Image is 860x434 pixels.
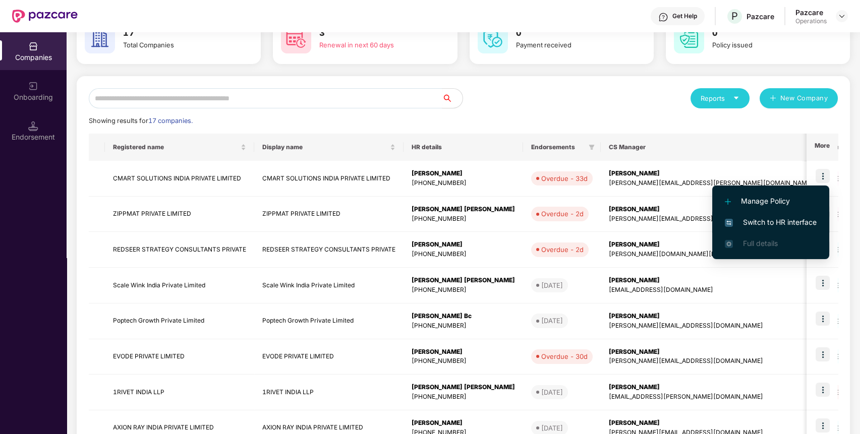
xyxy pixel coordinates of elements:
div: Renewal in next 60 days [319,40,429,50]
div: Overdue - 30d [541,351,588,361]
span: search [442,94,463,102]
h3: 0 [712,27,822,40]
div: [PERSON_NAME] [609,383,813,392]
div: Overdue - 33d [541,173,588,183]
span: P [731,10,738,22]
div: [PERSON_NAME] [609,312,813,321]
img: svg+xml;base64,PHN2ZyB3aWR0aD0iMjAiIGhlaWdodD0iMjAiIHZpZXdCb3g9IjAgMCAyMCAyMCIgZmlsbD0ibm9uZSIgeG... [28,81,38,91]
div: [PERSON_NAME] [609,347,813,357]
img: svg+xml;base64,PHN2ZyB4bWxucz0iaHR0cDovL3d3dy53My5vcmcvMjAwMC9zdmciIHdpZHRoPSI2MCIgaGVpZ2h0PSI2MC... [478,23,508,53]
div: [PERSON_NAME] [PERSON_NAME] [412,276,515,285]
th: HR details [404,134,523,161]
h3: 17 [123,27,233,40]
img: svg+xml;base64,PHN2ZyB4bWxucz0iaHR0cDovL3d3dy53My5vcmcvMjAwMC9zdmciIHdpZHRoPSIxMi4yMDEiIGhlaWdodD... [725,199,731,205]
div: Pazcare [747,12,774,21]
div: [PERSON_NAME][EMAIL_ADDRESS][DOMAIN_NAME] [609,214,813,224]
img: icon [816,347,830,361]
td: ZIPPMAT PRIVATE LIMITED [105,197,254,232]
div: Reports [701,93,739,103]
div: Overdue - 2d [541,244,584,255]
div: [PERSON_NAME] [412,347,515,357]
span: plus [770,95,776,103]
span: New Company [780,93,828,103]
span: filter [587,141,597,153]
img: svg+xml;base64,PHN2ZyB4bWxucz0iaHR0cDovL3d3dy53My5vcmcvMjAwMC9zdmciIHdpZHRoPSI2MCIgaGVpZ2h0PSI2MC... [85,23,115,53]
div: [PERSON_NAME] [412,169,515,178]
img: icon [816,276,830,290]
span: caret-down [733,95,739,101]
img: svg+xml;base64,PHN2ZyBpZD0iSGVscC0zMngzMiIgeG1sbnM9Imh0dHA6Ly93d3cudzMub3JnLzIwMDAvc3ZnIiB3aWR0aD... [658,12,668,22]
img: svg+xml;base64,PHN2ZyBpZD0iRHJvcGRvd24tMzJ4MzIiIHhtbG5zPSJodHRwOi8vd3d3LnczLm9yZy8yMDAwL3N2ZyIgd2... [838,12,846,20]
th: More [807,134,838,161]
td: Scale Wink India Private Limited [254,268,404,303]
div: [PERSON_NAME] [PERSON_NAME] [412,383,515,392]
div: [PERSON_NAME] Bc [412,312,515,321]
span: Full details [743,239,778,247]
div: [PERSON_NAME] [609,240,813,250]
div: [PHONE_NUMBER] [412,356,515,366]
h3: 3 [319,27,429,40]
span: Showing results for [89,117,193,125]
td: CMART SOLUTIONS INDIA PRIVATE LIMITED [254,161,404,197]
div: [DATE] [541,423,563,433]
img: New Pazcare Logo [12,10,78,23]
div: [PERSON_NAME] [PERSON_NAME] [412,205,515,214]
span: CS Manager [609,143,805,151]
img: icon [816,383,830,397]
span: Display name [262,143,388,151]
span: 17 companies. [148,117,193,125]
div: Payment received [516,40,625,50]
div: Total Companies [123,40,233,50]
img: svg+xml;base64,PHN2ZyB4bWxucz0iaHR0cDovL3d3dy53My5vcmcvMjAwMC9zdmciIHdpZHRoPSIxNi4zNjMiIGhlaWdodD... [725,240,733,248]
th: Display name [254,134,404,161]
div: Get Help [672,12,697,20]
td: ZIPPMAT PRIVATE LIMITED [254,197,404,232]
span: Switch to HR interface [725,217,817,228]
div: [PERSON_NAME] [609,418,813,428]
div: [PERSON_NAME] [609,205,813,214]
div: [PERSON_NAME] [609,276,813,285]
td: EVODE PRIVATE LIMITED [105,339,254,375]
div: [PERSON_NAME][DOMAIN_NAME][EMAIL_ADDRESS][DOMAIN_NAME] [609,250,813,259]
td: Poptech Growth Private Limited [105,303,254,339]
td: REDSEER STRATEGY CONSULTANTS PRIVATE [254,232,404,268]
div: [PERSON_NAME][EMAIL_ADDRESS][DOMAIN_NAME] [609,356,813,366]
div: [DATE] [541,316,563,326]
img: icon [816,312,830,326]
div: [PHONE_NUMBER] [412,392,515,402]
div: [PERSON_NAME] [609,169,813,178]
td: EVODE PRIVATE LIMITED [254,339,404,375]
button: plusNew Company [760,88,838,108]
div: [PHONE_NUMBER] [412,250,515,259]
span: Manage Policy [725,196,817,207]
div: [PERSON_NAME][EMAIL_ADDRESS][PERSON_NAME][DOMAIN_NAME] [609,178,813,188]
div: [PHONE_NUMBER] [412,214,515,224]
div: [DATE] [541,280,563,290]
div: Operations [795,17,827,25]
span: Registered name [113,143,239,151]
img: svg+xml;base64,PHN2ZyBpZD0iQ29tcGFuaWVzIiB4bWxucz0iaHR0cDovL3d3dy53My5vcmcvMjAwMC9zdmciIHdpZHRoPS... [28,41,38,51]
div: [PHONE_NUMBER] [412,285,515,295]
div: [EMAIL_ADDRESS][DOMAIN_NAME] [609,285,813,295]
th: Registered name [105,134,254,161]
img: svg+xml;base64,PHN2ZyB4bWxucz0iaHR0cDovL3d3dy53My5vcmcvMjAwMC9zdmciIHdpZHRoPSI2MCIgaGVpZ2h0PSI2MC... [281,23,311,53]
div: [PERSON_NAME] [412,418,515,428]
td: Scale Wink India Private Limited [105,268,254,303]
div: [DATE] [541,387,563,397]
div: Policy issued [712,40,822,50]
img: svg+xml;base64,PHN2ZyB4bWxucz0iaHR0cDovL3d3dy53My5vcmcvMjAwMC9zdmciIHdpZHRoPSIxNiIgaGVpZ2h0PSIxNi... [725,219,733,227]
img: svg+xml;base64,PHN2ZyB4bWxucz0iaHR0cDovL3d3dy53My5vcmcvMjAwMC9zdmciIHdpZHRoPSI2MCIgaGVpZ2h0PSI2MC... [674,23,704,53]
img: icon [816,418,830,432]
div: [PERSON_NAME] [412,240,515,250]
div: Overdue - 2d [541,209,584,219]
button: search [442,88,463,108]
td: CMART SOLUTIONS INDIA PRIVATE LIMITED [105,161,254,197]
div: [PHONE_NUMBER] [412,178,515,188]
img: svg+xml;base64,PHN2ZyB3aWR0aD0iMTQuNSIgaGVpZ2h0PSIxNC41IiB2aWV3Qm94PSIwIDAgMTYgMTYiIGZpbGw9Im5vbm... [28,121,38,131]
td: REDSEER STRATEGY CONSULTANTS PRIVATE [105,232,254,268]
span: filter [589,144,595,150]
img: icon [816,169,830,183]
div: [PHONE_NUMBER] [412,321,515,331]
td: 1RIVET INDIA LLP [254,375,404,410]
div: Pazcare [795,8,827,17]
